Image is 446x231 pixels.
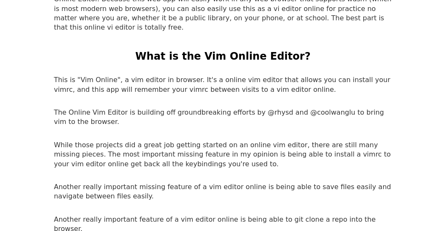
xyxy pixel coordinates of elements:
[54,75,392,94] p: This is "Vim Online", a vim editor in browser. It's a online vim editor that allows you can insta...
[135,49,311,64] h2: What is the Vim Online Editor?
[54,182,392,201] p: Another really important missing feature of a vim editor online is being able to save files easil...
[54,108,392,127] p: The Online Vim Editor is building off groundbreaking efforts by @rhysd and @coolwanglu to bring v...
[54,140,392,169] p: While those projects did a great job getting started on an online vim editor, there are still man...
